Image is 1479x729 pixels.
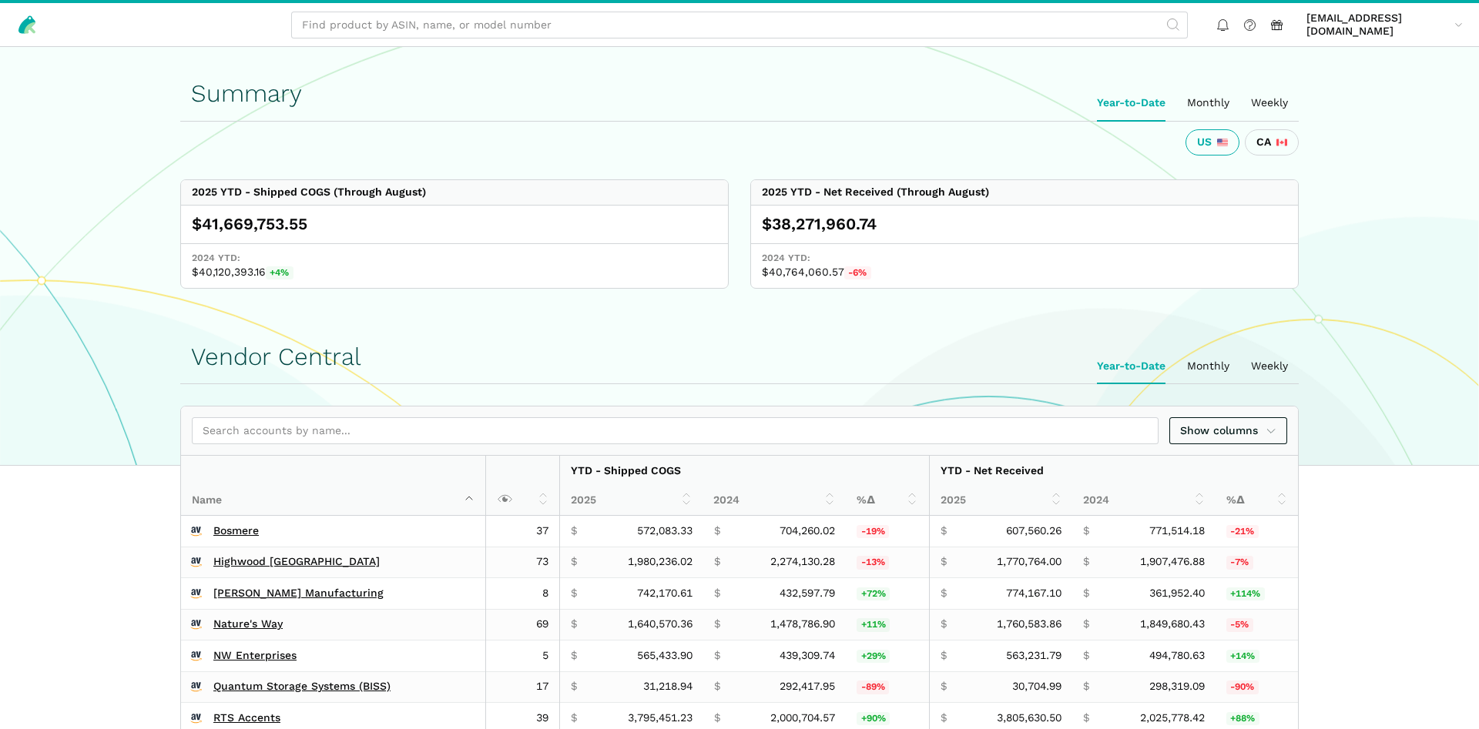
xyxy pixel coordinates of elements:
[1226,556,1253,570] span: -7%
[997,711,1061,725] span: 3,805,630.50
[1216,516,1298,547] td: -21.25%
[1240,85,1299,121] ui-tab: Weekly
[857,712,890,726] span: +90%
[213,680,391,694] a: Quantum Storage Systems (BISS)
[1083,711,1089,725] span: $
[213,555,380,569] a: Highwood [GEOGRAPHIC_DATA]
[560,486,703,516] th: 2025: activate to sort column ascending
[1169,417,1288,444] a: Show columns
[1083,555,1089,569] span: $
[846,547,929,578] td: -12.92%
[1149,524,1205,538] span: 771,514.18
[770,617,835,631] span: 1,478,786.90
[1006,649,1061,663] span: 563,231.79
[1226,681,1259,694] span: -90%
[628,711,693,725] span: 3,795,451.23
[941,555,947,569] span: $
[1083,524,1089,538] span: $
[571,587,577,600] span: $
[1140,555,1205,569] span: 1,907,476.88
[714,555,720,569] span: $
[571,617,577,631] span: $
[571,555,577,569] span: $
[628,617,693,631] span: 1,640,570.36
[192,213,717,235] div: $41,669,753.55
[637,524,693,538] span: 572,083.33
[780,524,835,538] span: 704,260.02
[1180,423,1277,439] span: Show columns
[941,680,947,694] span: $
[1226,712,1259,726] span: +88%
[1226,587,1265,601] span: +114%
[637,587,693,600] span: 742,170.61
[213,649,297,663] a: NW Enterprises
[1226,525,1259,539] span: -21%
[192,186,426,199] div: 2025 YTD - Shipped COGS (Through August)
[1217,137,1228,148] img: 226-united-states-3a775d967d35a21fe9d819e24afa6dfbf763e8f1ec2e2b5a04af89618ae55acb.svg
[846,516,929,547] td: -18.77%
[997,617,1061,631] span: 1,760,583.86
[1216,578,1298,610] td: 113.89%
[1216,486,1298,516] th: %Δ: activate to sort column ascending
[571,649,577,663] span: $
[1012,680,1061,694] span: 30,704.99
[1072,486,1216,516] th: 2024: activate to sort column ascending
[1149,680,1205,694] span: 298,319.09
[1276,137,1287,148] img: 243-canada-6dcbff6b5ddfbc3d576af9e026b5d206327223395eaa30c1e22b34077c083801.svg
[571,711,577,725] span: $
[1197,135,1212,149] span: US
[637,649,693,663] span: 565,433.90
[1226,618,1253,632] span: -5%
[941,524,947,538] span: $
[714,680,720,694] span: $
[1301,8,1468,41] a: [EMAIL_ADDRESS][DOMAIN_NAME]
[941,649,947,663] span: $
[192,252,717,266] span: 2024 YTD:
[941,617,947,631] span: $
[714,587,720,600] span: $
[1256,135,1271,149] span: CA
[857,525,889,539] span: -19%
[1006,524,1061,538] span: 607,560.26
[714,649,720,663] span: $
[1140,617,1205,631] span: 1,849,680.43
[191,80,1288,107] h1: Summary
[192,266,717,280] span: $40,120,393.16
[1216,609,1298,640] td: -4.82%
[291,12,1188,38] input: Find product by ASIN, name, or model number
[703,486,846,516] th: 2024: activate to sort column ascending
[486,640,560,672] td: 5
[191,343,1288,370] h1: Vendor Central
[213,587,384,600] a: [PERSON_NAME] Manufacturing
[770,711,835,725] span: 2,000,704.57
[1083,587,1089,600] span: $
[1149,587,1205,600] span: 361,952.40
[192,417,1159,444] input: Search accounts by name...
[857,618,890,632] span: +11%
[1149,649,1205,663] span: 494,780.63
[1140,711,1205,725] span: 2,025,778.42
[486,516,560,547] td: 37
[846,640,929,672] td: 28.71%
[213,617,283,631] a: Nature's Way
[628,555,693,569] span: 1,980,236.02
[1306,12,1449,38] span: [EMAIL_ADDRESS][DOMAIN_NAME]
[181,456,486,516] th: Name : activate to sort column descending
[1083,617,1089,631] span: $
[1006,587,1061,600] span: 774,167.10
[846,671,929,703] td: -89.32%
[846,609,929,640] td: 10.94%
[213,524,259,538] a: Bosmere
[1086,349,1176,384] ui-tab: Year-to-Date
[762,252,1287,266] span: 2024 YTD:
[941,711,947,725] span: $
[857,556,889,570] span: -13%
[486,609,560,640] td: 69
[762,266,1287,280] span: $40,764,060.57
[714,524,720,538] span: $
[714,617,720,631] span: $
[643,680,693,694] span: 31,218.94
[846,578,929,610] td: 71.56%
[571,524,577,538] span: $
[1083,649,1089,663] span: $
